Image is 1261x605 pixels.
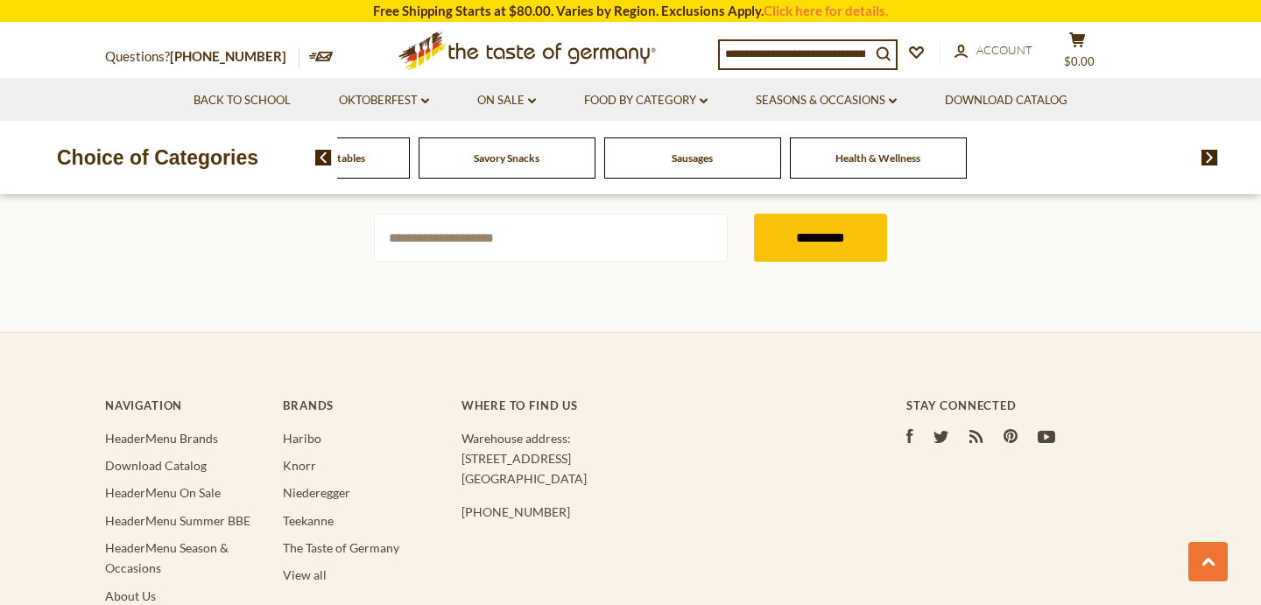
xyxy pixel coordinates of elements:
h4: Stay Connected [906,398,1156,412]
a: On Sale [477,91,536,110]
p: Questions? [105,46,299,68]
a: Teekanne [283,513,334,528]
a: HeaderMenu Summer BBE [105,513,250,528]
p: Warehouse address: [STREET_ADDRESS] [GEOGRAPHIC_DATA] [461,428,836,489]
a: View all [283,567,327,582]
a: Download Catalog [945,91,1067,110]
a: Download Catalog [105,458,207,473]
h4: Brands [283,398,443,412]
img: previous arrow [315,150,332,165]
a: Sausages [672,151,713,165]
a: Haribo [283,431,321,446]
a: Back to School [194,91,291,110]
img: next arrow [1201,150,1218,165]
button: $0.00 [1051,32,1103,75]
a: HeaderMenu Season & Occasions [105,540,229,575]
a: Niederegger [283,485,350,500]
p: [PHONE_NUMBER] [461,502,836,522]
a: Oktoberfest [339,91,429,110]
a: Savory Snacks [474,151,539,165]
a: HeaderMenu Brands [105,431,218,446]
span: $0.00 [1064,54,1095,68]
h4: Where to find us [461,398,836,412]
a: The Taste of Germany [283,540,399,555]
a: Food By Category [584,91,708,110]
a: Knorr [283,458,316,473]
span: Account [976,43,1032,57]
a: About Us [105,588,156,603]
h4: Navigation [105,398,265,412]
a: Click here for details. [764,3,888,18]
a: [PHONE_NUMBER] [170,48,286,64]
a: HeaderMenu On Sale [105,485,221,500]
a: Seasons & Occasions [756,91,897,110]
a: Account [955,41,1032,60]
a: Health & Wellness [835,151,920,165]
